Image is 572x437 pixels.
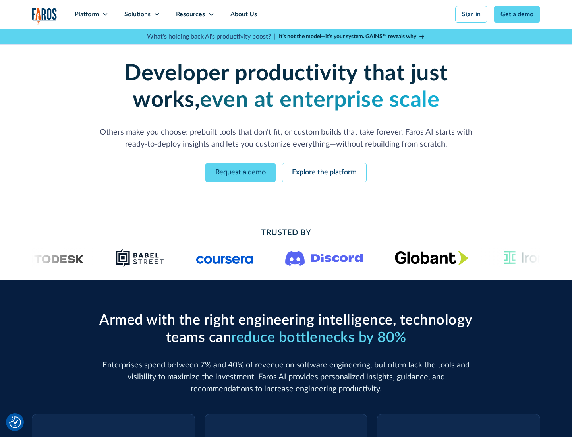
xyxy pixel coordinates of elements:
img: Globant's logo [395,251,468,265]
img: Revisit consent button [9,416,21,428]
h2: Armed with the right engineering intelligence, technology teams can [95,312,477,346]
a: Get a demo [494,6,540,23]
p: Enterprises spend between 7% and 40% of revenue on software engineering, but often lack the tools... [95,359,477,395]
a: Request a demo [205,163,276,182]
h2: Trusted By [95,227,477,239]
div: Solutions [124,10,151,19]
span: reduce bottlenecks by 80% [231,331,406,345]
a: home [32,8,57,24]
a: Sign in [455,6,487,23]
img: Logo of the communication platform Discord. [285,249,363,266]
strong: Developer productivity that just works, [124,62,448,111]
div: Platform [75,10,99,19]
button: Cookie Settings [9,416,21,428]
a: Explore the platform [282,163,367,182]
img: Babel Street logo png [116,248,164,267]
img: Logo of the online learning platform Coursera. [196,251,253,264]
p: What's holding back AI's productivity boost? | [147,32,276,41]
strong: even at enterprise scale [200,89,439,111]
div: Resources [176,10,205,19]
strong: It’s not the model—it’s your system. GAINS™ reveals why [279,34,416,39]
img: Logo of the analytics and reporting company Faros. [32,8,57,24]
a: It’s not the model—it’s your system. GAINS™ reveals why [279,33,425,41]
p: Others make you choose: prebuilt tools that don't fit, or custom builds that take forever. Faros ... [95,126,477,150]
